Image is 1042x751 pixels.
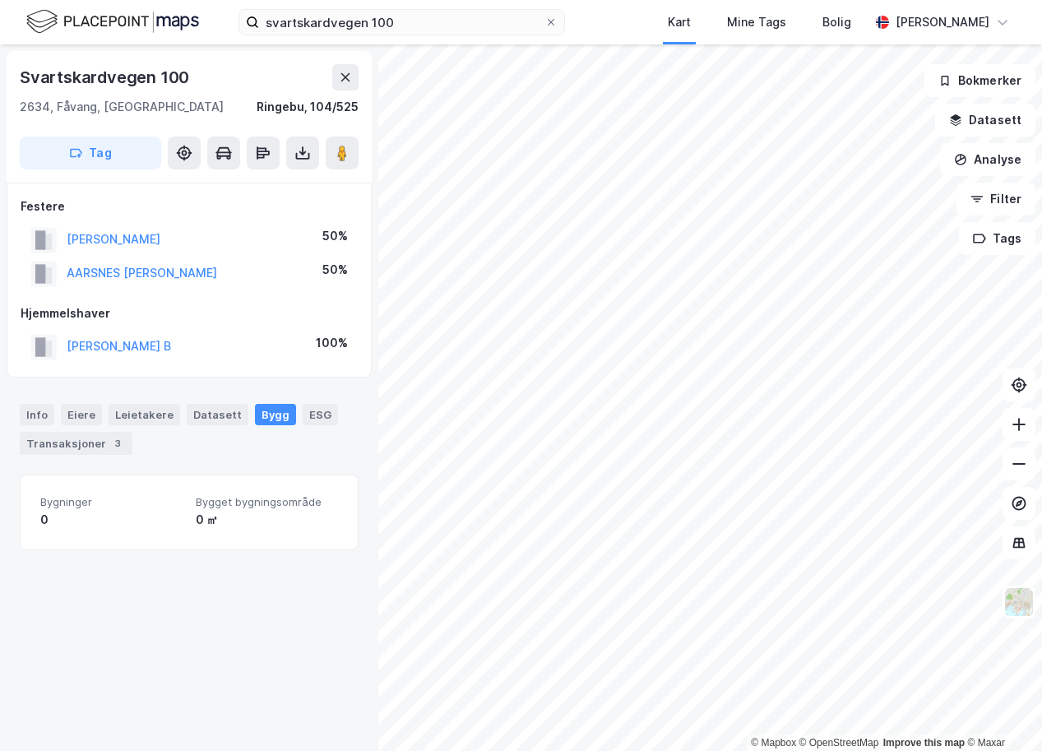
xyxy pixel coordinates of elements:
[322,260,348,280] div: 50%
[187,404,248,425] div: Datasett
[255,404,296,425] div: Bygg
[26,7,199,36] img: logo.f888ab2527a4732fd821a326f86c7f29.svg
[109,404,180,425] div: Leietakere
[959,222,1035,255] button: Tags
[316,333,348,353] div: 100%
[196,495,338,509] span: Bygget bygningsområde
[924,64,1035,97] button: Bokmerker
[257,97,359,117] div: Ringebu, 104/525
[751,737,796,749] a: Mapbox
[727,12,786,32] div: Mine Tags
[61,404,102,425] div: Eiere
[20,404,54,425] div: Info
[1003,586,1035,618] img: Z
[668,12,691,32] div: Kart
[822,12,851,32] div: Bolig
[259,10,544,35] input: Søk på adresse, matrikkel, gårdeiere, leietakere eller personer
[883,737,965,749] a: Improve this map
[21,197,358,216] div: Festere
[20,97,224,117] div: 2634, Fåvang, [GEOGRAPHIC_DATA]
[960,672,1042,751] div: Kontrollprogram for chat
[109,435,126,452] div: 3
[956,183,1035,216] button: Filter
[322,226,348,246] div: 50%
[935,104,1035,137] button: Datasett
[20,137,161,169] button: Tag
[799,737,879,749] a: OpenStreetMap
[40,510,183,530] div: 0
[196,510,338,530] div: 0 ㎡
[303,404,338,425] div: ESG
[40,495,183,509] span: Bygninger
[896,12,989,32] div: [PERSON_NAME]
[21,304,358,323] div: Hjemmelshaver
[960,672,1042,751] iframe: Chat Widget
[20,64,192,90] div: Svartskardvegen 100
[20,432,132,455] div: Transaksjoner
[940,143,1035,176] button: Analyse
